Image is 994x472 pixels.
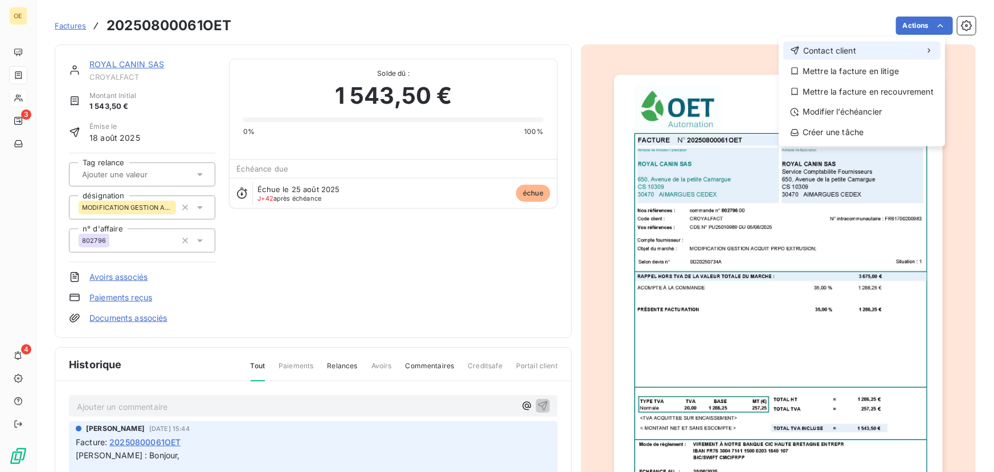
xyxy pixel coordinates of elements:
[955,433,983,461] iframe: Intercom live chat
[783,103,940,121] div: Modifier l’échéancier
[783,83,940,101] div: Mettre la facture en recouvrement
[783,124,940,142] div: Créer une tâche
[779,37,945,147] div: Actions
[803,45,856,56] span: Contact client
[783,62,940,80] div: Mettre la facture en litige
